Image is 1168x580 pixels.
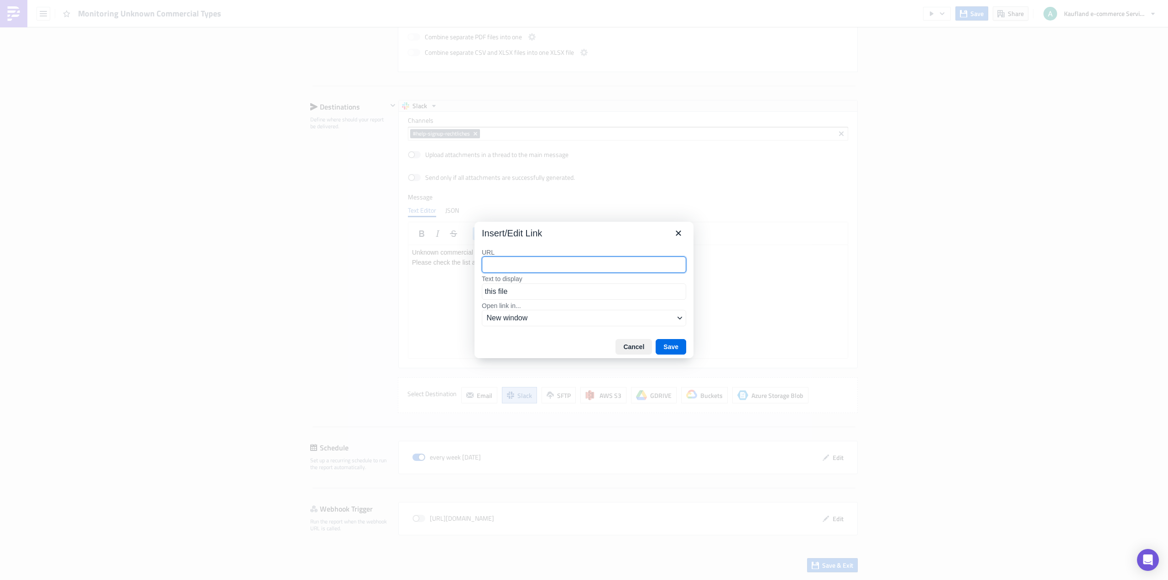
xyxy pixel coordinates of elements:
[4,4,436,11] p: Unknown commercial type detected
[487,313,674,324] span: New window
[180,14,200,21] a: this file
[482,275,686,283] label: Text to display
[671,225,686,241] button: Close
[4,4,436,21] body: Rich Text Area. Press ALT-0 for help.
[1137,549,1159,571] div: Open Intercom Messenger
[4,14,436,21] p: Please check the list and add the unknown commercial type in .
[656,339,686,355] button: Save
[482,310,686,326] button: Open link in...
[615,339,652,355] button: Cancel
[482,227,542,239] div: Insert/Edit Link
[482,302,686,310] label: Open link in...
[482,248,686,256] label: URL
